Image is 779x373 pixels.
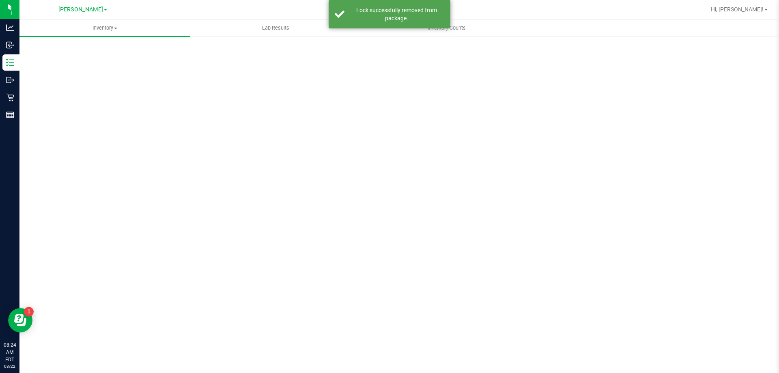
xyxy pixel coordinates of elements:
[6,58,14,67] inline-svg: Inventory
[4,363,16,369] p: 08/22
[4,341,16,363] p: 08:24 AM EDT
[19,24,190,32] span: Inventory
[24,307,34,317] iframe: Resource center unread badge
[190,19,361,37] a: Lab Results
[58,6,103,13] span: [PERSON_NAME]
[711,6,764,13] span: Hi, [PERSON_NAME]!
[6,41,14,49] inline-svg: Inbound
[8,308,32,332] iframe: Resource center
[19,19,190,37] a: Inventory
[6,76,14,84] inline-svg: Outbound
[6,111,14,119] inline-svg: Reports
[251,24,300,32] span: Lab Results
[6,93,14,101] inline-svg: Retail
[6,24,14,32] inline-svg: Analytics
[349,6,444,22] div: Lock successfully removed from package.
